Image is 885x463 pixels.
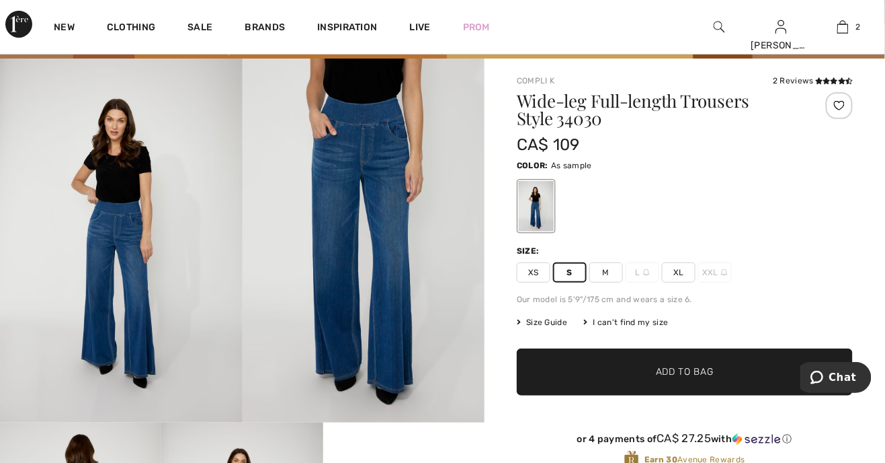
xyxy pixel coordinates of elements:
span: Size Guide [517,316,567,328]
img: My Bag [837,19,849,35]
span: XL [662,262,696,283]
span: 2 [855,21,860,33]
span: S [553,262,587,283]
img: ring-m.svg [643,269,650,276]
div: or 4 payments ofCA$ 27.25withSezzle Click to learn more about Sezzle [517,432,853,450]
span: Color: [517,161,548,170]
button: Add to Bag [517,349,853,396]
img: My Info [775,19,787,35]
iframe: Opens a widget where you can chat to one of our agents [800,362,872,396]
a: Compli K [517,76,554,85]
a: Sale [187,22,212,36]
div: I can't find my size [583,316,668,328]
div: As sample [519,181,554,231]
a: Live [410,20,431,34]
img: Wide-Leg Full-Length Trousers Style 34030. 2 [243,59,485,423]
a: Brands [245,22,286,36]
h1: Wide-leg Full-length Trousers Style 34030 [517,92,797,127]
img: search the website [714,19,725,35]
div: 2 Reviews [773,75,853,87]
a: 2 [813,19,874,35]
span: CA$ 109 [517,135,580,154]
a: New [54,22,75,36]
img: 1ère Avenue [5,11,32,38]
div: Size: [517,245,542,257]
span: XS [517,262,550,283]
span: Add to Bag [656,365,714,380]
div: Our model is 5'9"/175 cm and wears a size 6. [517,293,853,306]
span: CA$ 27.25 [657,431,712,445]
div: [PERSON_NAME] [751,38,812,52]
span: Inspiration [317,22,377,36]
img: ring-m.svg [721,269,728,276]
a: Sign In [775,20,787,33]
a: Clothing [107,22,155,36]
span: As sample [551,161,592,170]
span: XXL [698,262,732,283]
div: or 4 payments of with [517,432,853,446]
img: Sezzle [732,433,781,446]
span: M [589,262,623,283]
span: L [626,262,659,283]
a: Prom [463,20,490,34]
